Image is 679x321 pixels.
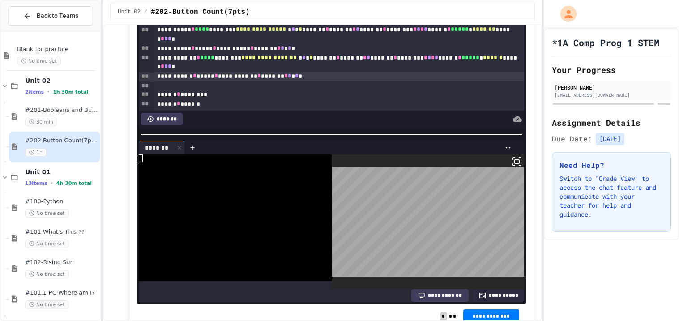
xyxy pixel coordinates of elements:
[552,64,671,76] h2: Your Progress
[118,9,140,16] span: Unit 02
[25,168,98,176] span: Unit 01
[151,7,250,17] span: #202-Button Count(7pts)
[555,92,668,98] div: [EMAIL_ADDRESS][DOMAIN_NAME]
[25,259,98,266] span: #102-Rising Sun
[17,46,98,53] span: Blank for practice
[144,9,147,16] span: /
[551,4,579,24] div: My Account
[25,77,98,85] span: Unit 02
[25,240,69,248] span: No time set
[53,89,88,95] span: 1h 30m total
[25,148,47,157] span: 1h
[552,133,592,144] span: Due Date:
[25,228,98,236] span: #101-What's This ??
[37,11,78,21] span: Back to Teams
[25,118,57,126] span: 30 min
[56,180,92,186] span: 4h 30m total
[559,160,663,171] h3: Need Help?
[25,89,44,95] span: 2 items
[51,180,53,187] span: •
[25,180,47,186] span: 13 items
[8,6,93,26] button: Back to Teams
[25,289,98,297] span: #101.1-PC-Where am I?
[552,116,671,129] h2: Assignment Details
[25,209,69,218] span: No time set
[25,107,98,114] span: #201-Booleans and Buttons(7pts)
[596,133,624,145] span: [DATE]
[559,174,663,219] p: Switch to "Grade View" to access the chat feature and communicate with your teacher for help and ...
[25,137,98,145] span: #202-Button Count(7pts)
[25,300,69,309] span: No time set
[17,57,61,65] span: No time set
[25,198,98,205] span: #100-Python
[555,83,668,91] div: [PERSON_NAME]
[47,88,49,95] span: •
[552,36,659,49] h1: *1A Comp Prog 1 STEM
[25,270,69,278] span: No time set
